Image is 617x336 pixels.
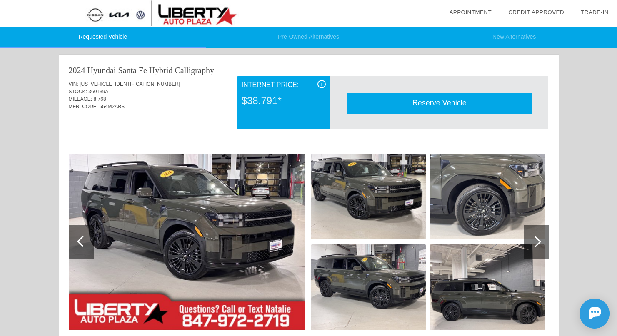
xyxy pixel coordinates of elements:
div: Quoted on [DATE] 12:15:05 PM [69,115,549,129]
div: $38,791* [242,90,326,112]
img: image.aspx [311,154,426,239]
img: image.aspx [430,244,545,330]
div: Reserve Vehicle [347,93,532,113]
span: [US_VEHICLE_IDENTIFICATION_NUMBER] [80,81,180,87]
a: Appointment [449,9,492,15]
a: Trade-In [581,9,609,15]
div: 2024 Hyundai Santa Fe Hybrid [69,65,173,76]
img: image.aspx [430,154,545,239]
span: MILEAGE: [69,96,92,102]
li: Pre-Owned Alternatives [206,27,412,48]
img: image.aspx [311,244,426,330]
span: VIN: [69,81,78,87]
a: Credit Approved [508,9,564,15]
span: 654M2ABS [100,104,125,110]
img: image.aspx [69,154,305,330]
span: 360139A [88,89,108,95]
span: 8,768 [94,96,106,102]
div: Calligraphy [175,65,214,76]
li: New Alternatives [411,27,617,48]
span: MFR. CODE: [69,104,98,110]
span: STOCK: [69,89,87,95]
iframe: Chat Assistance [542,291,617,336]
div: Internet Price: [242,80,326,90]
span: i [321,81,322,87]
